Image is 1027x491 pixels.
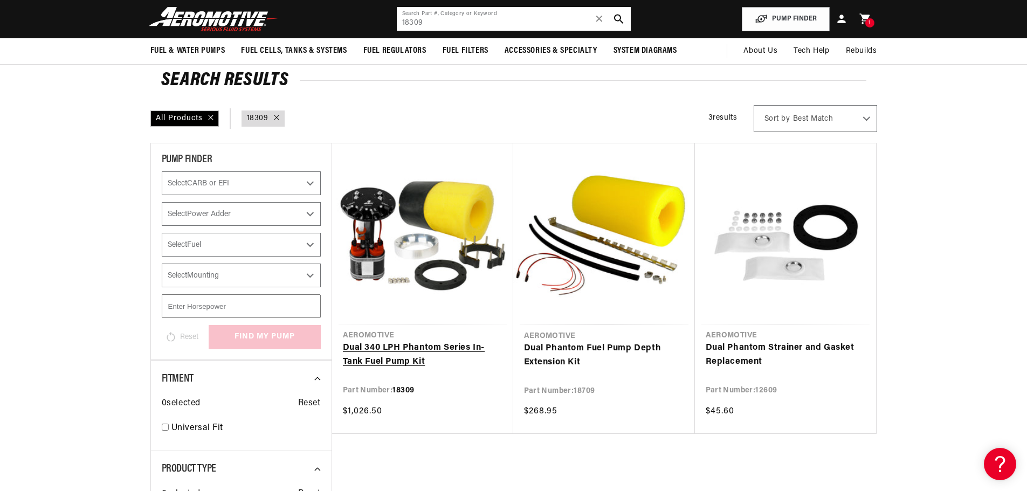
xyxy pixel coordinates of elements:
summary: Rebuilds [838,38,885,64]
summary: Fuel Cells, Tanks & Systems [233,38,355,64]
span: Accessories & Specialty [505,45,597,57]
span: Fuel & Water Pumps [150,45,225,57]
select: CARB or EFI [162,171,321,195]
span: 1 [869,18,871,27]
summary: Fuel Filters [435,38,497,64]
span: Rebuilds [846,45,877,57]
span: 0 selected [162,397,201,411]
span: ✕ [595,10,604,27]
select: Power Adder [162,202,321,226]
a: Dual 340 LPH Phantom Series In-Tank Fuel Pump Kit [343,341,502,369]
summary: Tech Help [785,38,837,64]
summary: Accessories & Specialty [497,38,605,64]
summary: Fuel Regulators [355,38,435,64]
select: Fuel [162,233,321,257]
h2: Search Results [161,72,866,89]
span: Sort by [764,114,790,125]
a: Universal Fit [171,421,321,435]
input: Search by Part Number, Category or Keyword [397,7,631,31]
summary: System Diagrams [605,38,685,64]
span: PUMP FINDER [162,154,212,165]
a: Dual Phantom Strainer and Gasket Replacement [706,341,865,369]
span: Fuel Cells, Tanks & Systems [241,45,347,57]
a: Dual Phantom Fuel Pump Depth Extension Kit [524,342,684,369]
span: About Us [743,47,777,55]
div: All Products [150,110,219,127]
img: Aeromotive [146,6,281,32]
summary: Fuel & Water Pumps [142,38,233,64]
span: 3 results [708,114,737,122]
span: Fitment [162,374,194,384]
button: PUMP FINDER [742,7,830,31]
span: System Diagrams [614,45,677,57]
span: Fuel Filters [443,45,488,57]
span: Tech Help [794,45,829,57]
span: Reset [298,397,321,411]
span: Product Type [162,464,216,474]
span: Fuel Regulators [363,45,426,57]
select: Sort by [754,105,877,132]
a: 18309 [247,113,268,125]
input: Enter Horsepower [162,294,321,318]
button: search button [607,7,631,31]
select: Mounting [162,264,321,287]
a: About Us [735,38,785,64]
